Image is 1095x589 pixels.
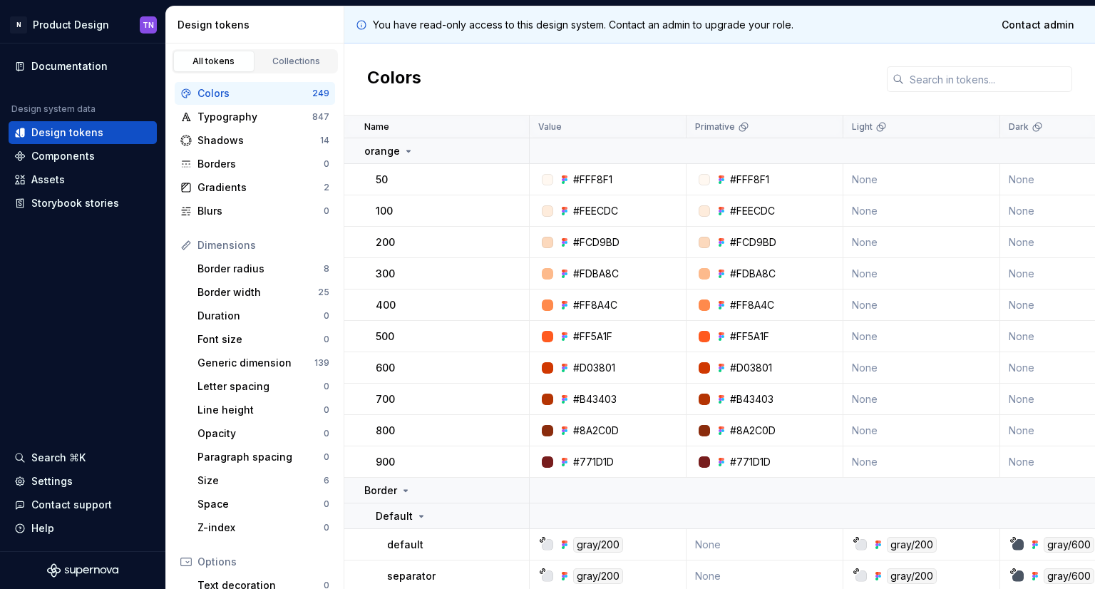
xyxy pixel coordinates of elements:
div: Paragraph spacing [197,450,324,464]
div: #FF5A1F [573,329,612,344]
div: #FFF8F1 [730,173,769,187]
div: Blurs [197,204,324,218]
p: 700 [376,392,395,406]
div: 0 [324,451,329,463]
a: Size6 [192,469,335,492]
p: Border [364,483,397,498]
td: None [843,415,1000,446]
div: 0 [324,381,329,392]
div: Assets [31,173,65,187]
div: Opacity [197,426,324,441]
div: Dimensions [197,238,329,252]
div: 0 [324,334,329,345]
td: None [843,352,1000,384]
div: gray/200 [887,568,937,584]
div: Size [197,473,324,488]
div: 0 [324,310,329,322]
div: Product Design [33,18,109,32]
div: gray/200 [573,537,623,553]
div: Z-index [197,521,324,535]
div: gray/200 [573,568,623,584]
p: You have read-only access to this design system. Contact an admin to upgrade your role. [373,18,793,32]
p: 300 [376,267,395,281]
button: Contact support [9,493,157,516]
div: 0 [324,205,329,217]
a: Supernova Logo [47,563,118,578]
td: None [843,290,1000,321]
div: Typography [197,110,312,124]
a: Generic dimension139 [192,352,335,374]
td: None [843,321,1000,352]
div: #FFF8F1 [573,173,612,187]
a: Gradients2 [175,176,335,199]
div: Collections [261,56,332,67]
p: Light [852,121,873,133]
div: Line height [197,403,324,417]
a: Letter spacing0 [192,375,335,398]
div: #FCD9BD [730,235,776,250]
div: 0 [324,404,329,416]
input: Search in tokens... [904,66,1072,92]
p: 50 [376,173,388,187]
div: #771D1D [573,455,614,469]
div: Colors [197,86,312,101]
a: Border width25 [192,281,335,304]
div: Gradients [197,180,324,195]
div: #B43403 [730,392,773,406]
div: 0 [324,522,329,533]
div: Shadows [197,133,320,148]
a: Typography847 [175,106,335,128]
div: #FEECDC [730,204,775,218]
a: Border radius8 [192,257,335,280]
div: Borders [197,157,324,171]
div: 25 [318,287,329,298]
div: 249 [312,88,329,99]
p: Primative [695,121,735,133]
p: orange [364,144,400,158]
div: #D03801 [573,361,615,375]
div: 8 [324,263,329,275]
div: #B43403 [573,392,617,406]
a: Z-index0 [192,516,335,539]
div: gray/600 [1044,568,1094,584]
a: Borders0 [175,153,335,175]
div: #FF5A1F [730,329,769,344]
a: Duration0 [192,304,335,327]
a: Documentation [9,55,157,78]
a: Contact admin [992,12,1084,38]
p: 900 [376,455,395,469]
p: 400 [376,298,396,312]
div: Options [197,555,329,569]
div: Contact support [31,498,112,512]
button: Help [9,517,157,540]
div: Design tokens [31,126,103,140]
p: 200 [376,235,395,250]
button: Search ⌘K [9,446,157,469]
a: Shadows14 [175,129,335,152]
div: Letter spacing [197,379,324,394]
a: Storybook stories [9,192,157,215]
p: default [387,538,423,552]
div: 2 [324,182,329,193]
a: Line height0 [192,399,335,421]
a: Space0 [192,493,335,516]
div: 139 [314,357,329,369]
a: Blurs0 [175,200,335,222]
div: #8A2C0D [573,424,619,438]
button: NProduct DesignTN [3,9,163,40]
h2: Colors [367,66,421,92]
p: 100 [376,204,393,218]
div: Border width [197,285,318,299]
div: gray/600 [1044,537,1094,553]
p: Value [538,121,562,133]
div: #8A2C0D [730,424,776,438]
div: #FF8A4C [573,298,617,312]
div: Design system data [11,103,96,115]
a: Colors249 [175,82,335,105]
div: Settings [31,474,73,488]
div: TN [143,19,154,31]
div: Generic dimension [197,356,314,370]
div: Font size [197,332,324,347]
p: Default [376,509,413,523]
div: Documentation [31,59,108,73]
